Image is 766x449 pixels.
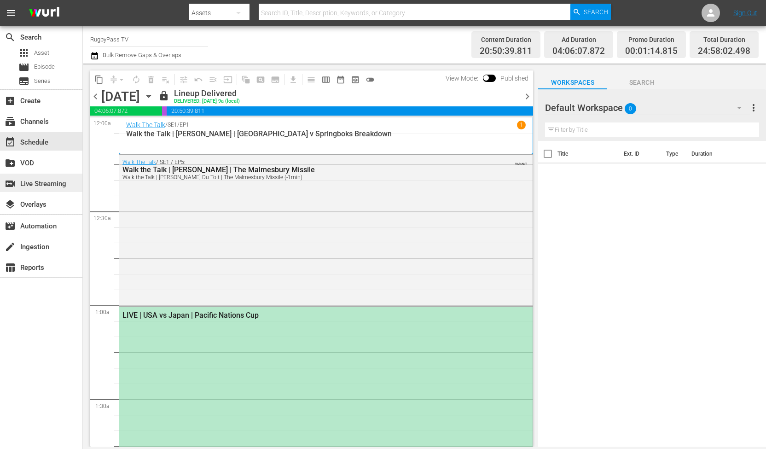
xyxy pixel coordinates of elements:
[698,33,750,46] div: Total Duration
[5,199,16,210] span: Overlays
[5,262,16,273] span: Reports
[522,91,533,102] span: chevron_right
[92,72,106,87] span: Copy Lineup
[348,72,363,87] span: View Backup
[34,48,49,58] span: Asset
[552,46,605,57] span: 04:06:07.872
[319,72,333,87] span: Week Calendar View
[6,7,17,18] span: menu
[5,241,16,252] span: Ingestion
[538,77,607,88] span: Workspaces
[520,122,523,128] p: 1
[101,52,181,58] span: Bulk Remove Gaps & Overlaps
[283,70,301,88] span: Download as CSV
[441,75,483,82] span: View Mode:
[515,158,527,165] span: VARIANT
[748,97,759,119] button: more_vert
[480,46,532,57] span: 20:50:39.811
[584,4,608,20] span: Search
[106,72,129,87] span: Remove Gaps & Overlaps
[253,72,268,87] span: Create Search Block
[34,76,51,86] span: Series
[552,33,605,46] div: Ad Duration
[94,75,104,84] span: content_copy
[122,159,156,165] a: Walk The Talk
[34,62,55,71] span: Episode
[366,75,375,84] span: toggle_off
[268,72,283,87] span: Create Series Block
[90,106,162,116] span: 04:06:07.872
[18,62,29,73] span: Episode
[122,159,480,181] div: / SE1 / EP5:
[625,46,678,57] span: 00:01:14.815
[570,4,611,20] button: Search
[733,9,757,17] a: Sign Out
[363,72,377,87] span: 24 hours Lineup View is OFF
[158,72,173,87] span: Clear Lineup
[18,47,29,58] span: Asset
[173,70,191,88] span: Customize Events
[122,311,480,320] div: LIVE | USA vs Japan | Pacific Nations Cup
[748,102,759,113] span: more_vert
[162,106,167,116] span: 00:01:14.815
[661,141,686,167] th: Type
[18,76,29,87] span: Series
[168,122,180,128] p: SE1 /
[625,33,678,46] div: Promo Duration
[165,122,168,128] p: /
[101,89,140,104] div: [DATE]
[607,77,676,88] span: Search
[235,70,253,88] span: Refresh All Search Blocks
[206,72,221,87] span: Fill episodes with ad slates
[144,72,158,87] span: Select an event to delete
[321,75,331,84] span: calendar_view_week_outlined
[122,165,480,174] div: Walk the Talk | [PERSON_NAME] | The Malmesbury Missile
[625,99,636,118] span: 0
[129,72,144,87] span: Loop Content
[698,46,750,57] span: 24:58:02.498
[301,70,319,88] span: Day Calendar View
[5,116,16,127] span: subscriptions
[90,91,101,102] span: chevron_left
[336,75,345,84] span: date_range_outlined
[174,88,240,99] div: Lineup Delivered
[180,122,189,128] p: EP1
[686,141,741,167] th: Duration
[480,33,532,46] div: Content Duration
[122,174,480,181] div: Walk the Talk | [PERSON_NAME] Du Toit | The Malmesbury Missile (-1min)
[496,75,533,82] span: Published
[126,121,165,128] a: Walk The Talk
[5,95,16,106] span: Create
[22,2,66,24] img: ans4CAIJ8jUAAAAAAAAAAAAAAAAAAAAAAAAgQb4GAAAAAAAAAAAAAAAAAAAAAAAAJMjXAAAAAAAAAAAAAAAAAAAAAAAAgAT5G...
[221,72,235,87] span: Update Metadata from Key Asset
[545,95,750,121] div: Default Workspace
[126,129,526,138] p: Walk the Talk | [PERSON_NAME] | [GEOGRAPHIC_DATA] v Springboks Breakdown
[5,221,16,232] span: Automation
[483,75,489,81] span: Toggle to switch from Published to Draft view.
[557,141,618,167] th: Title
[167,106,533,116] span: 20:50:39.811
[191,72,206,87] span: Revert to Primary Episode
[351,75,360,84] span: preview_outlined
[174,99,240,105] div: DELIVERED: [DATE] 9a (local)
[158,90,169,101] span: lock
[333,72,348,87] span: Month Calendar View
[5,137,16,148] span: Schedule
[618,141,661,167] th: Ext. ID
[5,178,16,189] span: Live Streaming
[5,32,16,43] span: Search
[5,157,16,169] span: VOD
